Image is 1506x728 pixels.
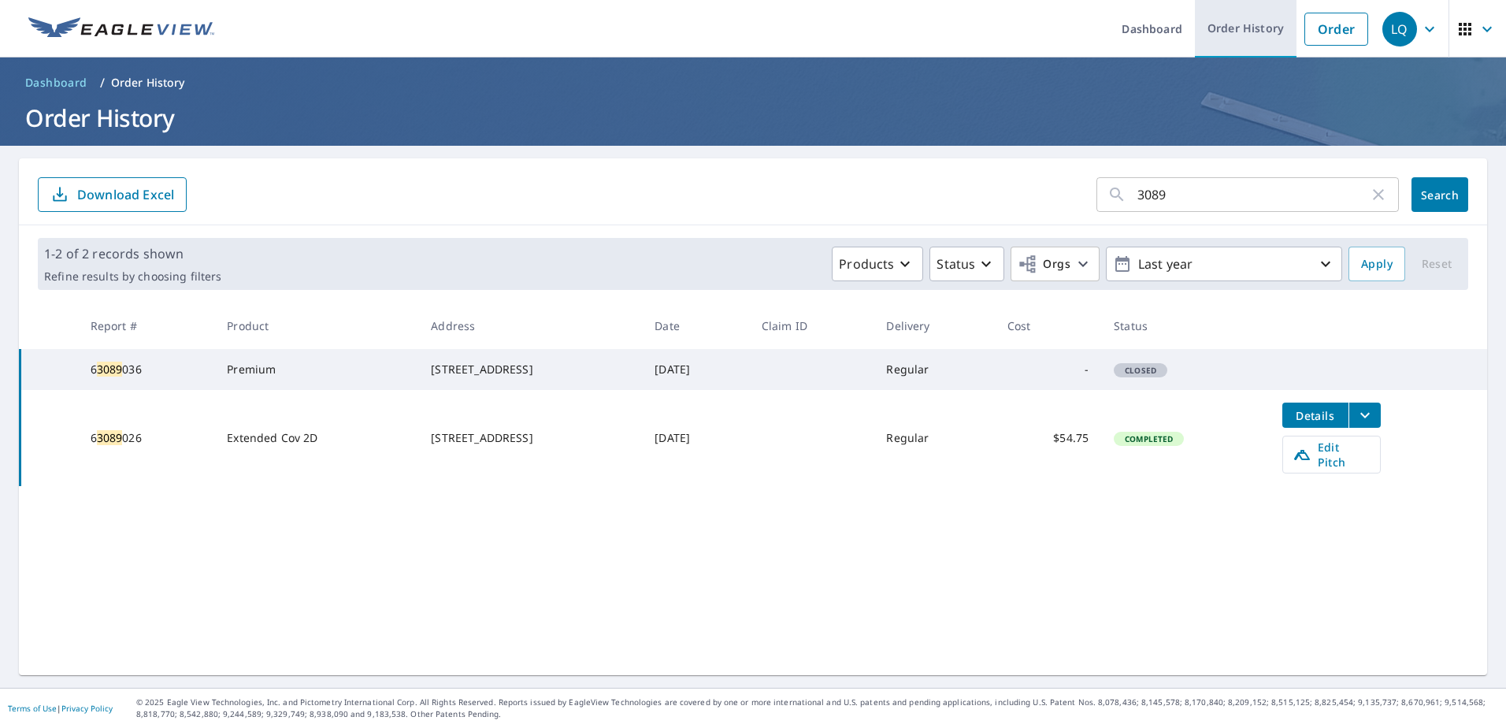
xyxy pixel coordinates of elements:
[642,390,748,486] td: [DATE]
[8,703,57,714] a: Terms of Use
[1282,436,1381,474] a: Edit Pitch
[1348,247,1405,281] button: Apply
[19,102,1487,134] h1: Order History
[61,703,113,714] a: Privacy Policy
[78,349,215,390] td: 6 036
[77,186,174,203] p: Download Excel
[929,247,1004,281] button: Status
[874,390,994,486] td: Regular
[19,70,1487,95] nav: breadcrumb
[44,244,221,263] p: 1-2 of 2 records shown
[874,303,994,349] th: Delivery
[418,303,642,349] th: Address
[78,303,215,349] th: Report #
[642,349,748,390] td: [DATE]
[1101,303,1270,349] th: Status
[78,390,215,486] td: 6 026
[1348,403,1381,428] button: filesDropdownBtn-63089026
[1282,403,1348,428] button: detailsBtn-63089026
[8,704,113,713] p: |
[111,75,185,91] p: Order History
[1293,440,1371,470] span: Edit Pitch
[97,362,123,377] mark: 3089
[1424,188,1456,202] span: Search
[832,247,923,281] button: Products
[214,390,418,486] td: Extended Cov 2D
[431,362,629,377] div: [STREET_ADDRESS]
[1411,177,1468,212] button: Search
[642,303,748,349] th: Date
[44,269,221,284] p: Refine results by choosing filters
[1011,247,1100,281] button: Orgs
[995,303,1101,349] th: Cost
[1115,433,1182,444] span: Completed
[1361,254,1393,274] span: Apply
[937,254,975,273] p: Status
[19,70,94,95] a: Dashboard
[1115,365,1166,376] span: Closed
[1137,173,1369,217] input: Address, Report #, Claim ID, etc.
[25,75,87,91] span: Dashboard
[874,349,994,390] td: Regular
[1382,12,1417,46] div: LQ
[214,303,418,349] th: Product
[97,430,123,445] mark: 3089
[214,349,418,390] td: Premium
[1106,247,1342,281] button: Last year
[1304,13,1368,46] a: Order
[38,177,187,212] button: Download Excel
[995,349,1101,390] td: -
[28,17,214,41] img: EV Logo
[1132,251,1316,278] p: Last year
[749,303,874,349] th: Claim ID
[136,696,1498,720] p: © 2025 Eagle View Technologies, Inc. and Pictometry International Corp. All Rights Reserved. Repo...
[995,390,1101,486] td: $54.75
[100,73,105,92] li: /
[1018,254,1070,274] span: Orgs
[839,254,894,273] p: Products
[1292,408,1339,423] span: Details
[431,430,629,446] div: [STREET_ADDRESS]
